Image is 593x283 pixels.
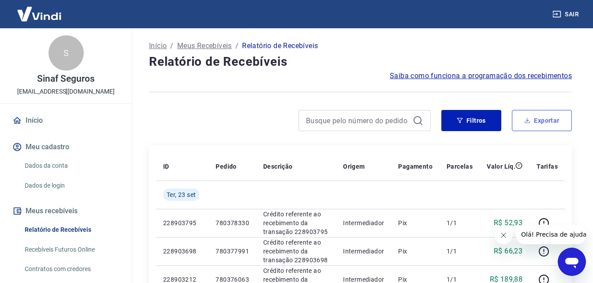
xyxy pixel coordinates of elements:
[17,87,115,96] p: [EMAIL_ADDRESS][DOMAIN_NAME]
[163,219,201,227] p: 228903795
[21,177,121,195] a: Dados de login
[494,246,522,257] p: R$ 66,23
[149,53,572,71] h4: Relatório de Recebíveis
[343,219,384,227] p: Intermediador
[235,41,239,51] p: /
[5,6,74,13] span: Olá! Precisa de ajuda?
[306,114,409,127] input: Busque pelo número do pedido
[398,247,433,256] p: Pix
[447,247,473,256] p: 1/1
[398,219,433,227] p: Pix
[242,41,318,51] p: Relatório de Recebíveis
[21,260,121,278] a: Contratos com credores
[441,110,501,131] button: Filtros
[170,41,173,51] p: /
[163,247,201,256] p: 228903698
[37,74,94,83] p: Sinaf Seguros
[263,210,329,236] p: Crédito referente ao recebimento da transação 228903795
[494,218,522,228] p: R$ 52,93
[398,162,433,171] p: Pagamento
[537,162,558,171] p: Tarifas
[177,41,232,51] a: Meus Recebíveis
[216,219,249,227] p: 780378330
[216,247,249,256] p: 780377991
[447,162,473,171] p: Parcelas
[21,241,121,259] a: Recebíveis Futuros Online
[551,6,582,23] button: Sair
[343,162,365,171] p: Origem
[390,71,572,81] a: Saiba como funciona a programação dos recebimentos
[495,226,512,244] iframe: Fechar mensagem
[48,35,84,71] div: S
[343,247,384,256] p: Intermediador
[558,248,586,276] iframe: Botão para abrir a janela de mensagens
[21,221,121,239] a: Relatório de Recebíveis
[21,157,121,175] a: Dados da conta
[512,110,572,131] button: Exportar
[11,137,121,157] button: Meu cadastro
[263,238,329,264] p: Crédito referente ao recebimento da transação 228903698
[11,201,121,221] button: Meus recebíveis
[516,225,586,244] iframe: Mensagem da empresa
[167,190,196,199] span: Ter, 23 set
[149,41,167,51] a: Início
[11,111,121,130] a: Início
[263,162,293,171] p: Descrição
[163,162,169,171] p: ID
[487,162,515,171] p: Valor Líq.
[11,0,68,27] img: Vindi
[216,162,236,171] p: Pedido
[447,219,473,227] p: 1/1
